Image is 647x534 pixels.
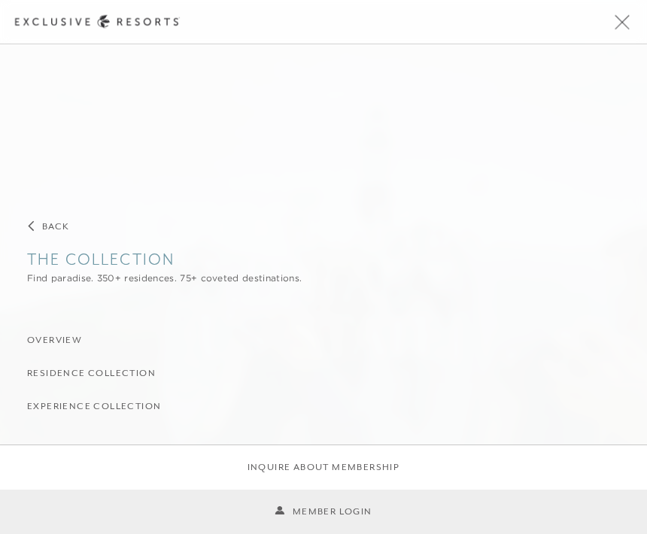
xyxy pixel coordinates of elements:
[275,505,372,519] a: Member Login
[578,465,647,534] iframe: Qualified Messenger
[27,366,156,381] a: Residence Collection
[248,460,400,475] a: Inquire about membership
[42,220,70,234] h3: Back
[27,272,302,285] div: Find paradise. 350+ residences. 75+ coveted destinations.
[27,249,302,285] button: Show The Collection sub-navigation
[612,17,632,27] button: Open navigation
[27,219,70,234] button: Back
[27,249,302,272] h2: The Collection
[27,333,82,347] a: Overview
[27,399,161,414] a: Experience Collection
